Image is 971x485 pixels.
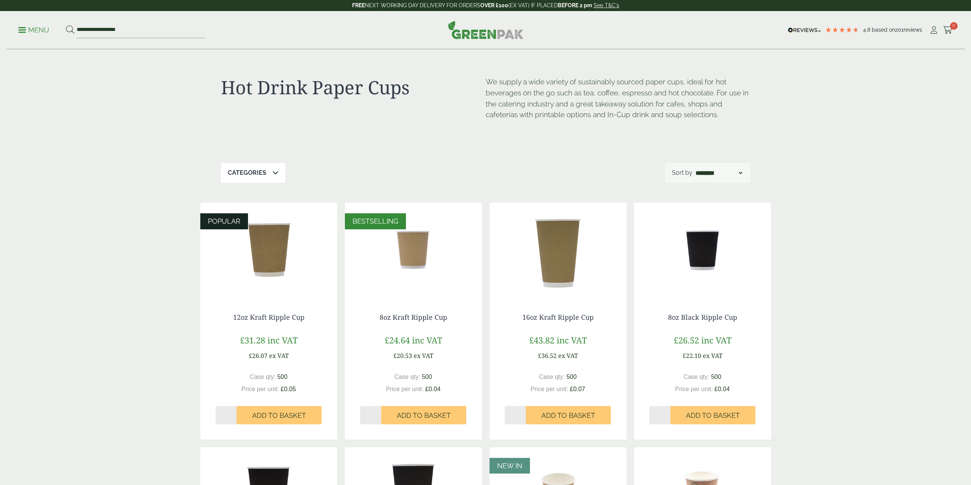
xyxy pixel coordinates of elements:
span: Add to Basket [686,411,740,420]
a: 12oz Kraft Ripple Cup [233,313,304,322]
span: Price per unit: [386,386,424,392]
span: inc VAT [267,334,298,346]
span: ex VAT [269,351,289,360]
span: Price per unit: [675,386,713,392]
img: REVIEWS.io [788,27,821,33]
i: Cart [943,26,953,34]
span: £20.53 [393,351,412,360]
span: Based on [872,27,895,33]
button: Add to Basket [381,406,466,424]
span: reviews [903,27,922,33]
h1: Hot Drink Paper Cups [221,76,486,98]
img: 12oz Kraft Ripple Cup-0 [200,203,337,298]
span: Case qty: [684,374,710,380]
span: Add to Basket [397,411,451,420]
span: 201 [895,27,903,33]
span: ex VAT [703,351,723,360]
span: £0.04 [715,386,730,392]
span: £22.10 [683,351,701,360]
strong: FREE [352,2,365,8]
span: £36.52 [538,351,557,360]
button: Add to Basket [237,406,322,424]
span: £43.82 [529,334,554,346]
img: 8oz Kraft Ripple Cup-0 [345,203,482,298]
span: inc VAT [412,334,442,346]
span: £26.07 [249,351,267,360]
img: 8oz Black Ripple Cup -0 [634,203,771,298]
img: GreenPak Supplies [448,21,523,39]
span: inc VAT [701,334,731,346]
a: 8oz Black Ripple Cup [668,313,737,322]
a: See T&C's [594,2,619,8]
button: Add to Basket [670,406,755,424]
select: Shop order [694,168,744,177]
span: £0.04 [425,386,441,392]
span: £0.05 [281,386,296,392]
span: Price per unit: [241,386,279,392]
span: Case qty: [539,374,565,380]
p: Menu [18,26,49,35]
a: Menu [18,26,49,33]
p: We supply a wide variety of sustainably sourced paper cups, ideal for hot beverages on the go suc... [486,76,750,120]
span: £31.28 [240,334,265,346]
span: Price per unit: [530,386,568,392]
span: 500 [711,374,721,380]
button: Add to Basket [526,406,611,424]
span: ex VAT [414,351,433,360]
span: 4.8 [863,27,872,33]
a: 0 [943,24,953,36]
div: 4.79 Stars [825,26,859,33]
span: 500 [567,374,577,380]
span: Case qty: [250,374,276,380]
strong: BEFORE 2 pm [558,2,592,8]
span: POPULAR [208,217,240,225]
span: inc VAT [557,334,587,346]
i: My Account [929,26,939,34]
span: BESTSELLING [353,217,398,225]
p: Sort by [672,168,692,177]
span: ex VAT [558,351,578,360]
span: £0.07 [570,386,585,392]
span: £26.52 [674,334,699,346]
span: Case qty: [395,374,420,380]
a: 16oz Kraft Ripple Cup [522,313,594,322]
span: 0 [950,22,958,30]
span: £24.64 [385,334,410,346]
a: 8oz Kraft Ripple Cup [380,313,447,322]
p: Categories [228,168,266,177]
strong: OVER £100 [480,2,508,8]
span: 500 [422,374,432,380]
img: 16oz Kraft c [490,203,626,298]
span: 500 [277,374,288,380]
span: NEW IN [497,462,522,470]
span: Add to Basket [252,411,306,420]
span: Add to Basket [541,411,595,420]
